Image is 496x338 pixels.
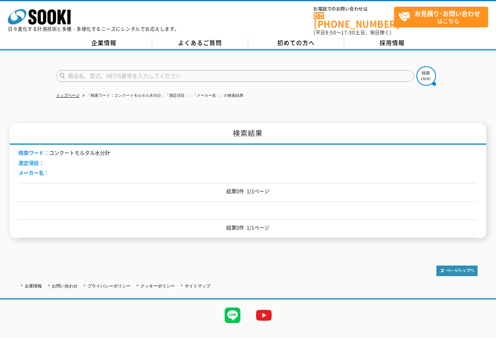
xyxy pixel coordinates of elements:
p: 結果0件 1/1ページ [18,187,477,195]
img: トップページへ [436,266,478,276]
a: 企業情報 [25,284,42,288]
h1: 検索結果 [10,123,486,145]
p: 日々進化する計測技術と多種・多様化するニーズにレンタルでお応えします。 [8,27,180,31]
a: 初めての方へ [248,37,344,49]
span: 17:30 [341,29,355,36]
a: 採用情報 [344,37,440,49]
span: 8:50 [325,29,336,36]
span: 検索ワード： [18,149,49,156]
li: コンクートモルタル水分計 [18,149,110,157]
span: はこちら [398,7,488,27]
span: お電話でのお問い合わせは [314,7,394,11]
strong: お見積り･お問い合わせ [414,9,480,18]
span: メーカー名： [18,169,49,176]
span: (平日 ～ 土日、祝日除く) [314,29,391,36]
a: クッキーポリシー [140,284,175,288]
a: 企業情報 [56,37,152,49]
li: 「検索ワード：コンクートモルタル水分計」「測定項目：」「メーカー名：」の検索結果 [81,92,243,100]
img: LINE [217,300,248,331]
input: 商品名、型式、NETIS番号を入力してください [56,70,414,82]
a: お見積り･お問い合わせはこちら [394,7,488,27]
a: [PHONE_NUMBER] [314,12,394,28]
a: プライバシーポリシー [87,284,131,288]
img: btn_search.png [416,66,436,86]
img: YouTube [248,300,280,331]
a: トップページ [56,93,80,98]
a: よくあるご質問 [152,37,248,49]
a: サイトマップ [185,284,211,288]
span: 初めての方へ [277,38,315,47]
a: お問い合わせ [52,284,78,288]
span: 測定項目： [18,159,44,166]
p: 結果0件 1/1ページ [18,224,477,232]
